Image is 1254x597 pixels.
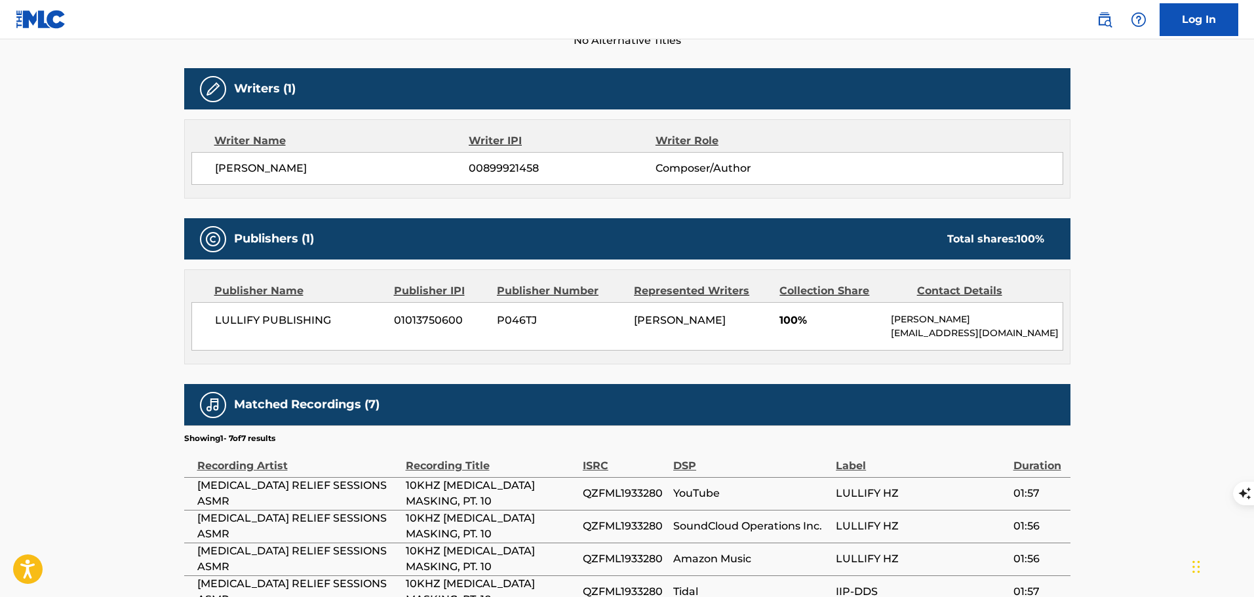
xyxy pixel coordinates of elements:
[184,33,1070,48] span: No Alternative Titles
[197,543,399,575] span: [MEDICAL_DATA] RELIEF SESSIONS ASMR
[16,10,66,29] img: MLC Logo
[779,313,881,328] span: 100%
[205,81,221,97] img: Writers
[1097,12,1112,28] img: search
[583,551,667,567] span: QZFML1933280
[836,518,1006,534] span: LULLIFY HZ
[836,486,1006,501] span: LULLIFY HZ
[1017,233,1044,245] span: 100 %
[891,326,1062,340] p: [EMAIL_ADDRESS][DOMAIN_NAME]
[184,433,275,444] p: Showing 1 - 7 of 7 results
[1160,3,1238,36] a: Log In
[406,510,576,542] span: 10KHZ [MEDICAL_DATA] MASKING, PT. 10
[205,397,221,413] img: Matched Recordings
[836,444,1006,474] div: Label
[634,314,726,326] span: [PERSON_NAME]
[469,133,656,149] div: Writer IPI
[583,518,667,534] span: QZFML1933280
[197,478,399,509] span: [MEDICAL_DATA] RELIEF SESSIONS ASMR
[497,313,624,328] span: P046TJ
[779,283,907,299] div: Collection Share
[583,486,667,501] span: QZFML1933280
[673,518,829,534] span: SoundCloud Operations Inc.
[917,283,1044,299] div: Contact Details
[656,161,825,176] span: Composer/Author
[497,283,624,299] div: Publisher Number
[394,313,487,328] span: 01013750600
[891,313,1062,326] p: [PERSON_NAME]
[234,81,296,96] h5: Writers (1)
[1013,551,1064,567] span: 01:56
[1013,518,1064,534] span: 01:56
[205,231,221,247] img: Publishers
[634,283,770,299] div: Represented Writers
[583,444,667,474] div: ISRC
[1131,12,1146,28] img: help
[1192,547,1200,587] div: Drag
[394,283,487,299] div: Publisher IPI
[836,551,1006,567] span: LULLIFY HZ
[406,444,576,474] div: Recording Title
[1188,534,1254,597] iframe: Chat Widget
[214,283,384,299] div: Publisher Name
[234,397,380,412] h5: Matched Recordings (7)
[197,444,399,474] div: Recording Artist
[406,543,576,575] span: 10KHZ [MEDICAL_DATA] MASKING, PT. 10
[1013,444,1064,474] div: Duration
[947,231,1044,247] div: Total shares:
[1126,7,1152,33] div: Help
[197,510,399,542] span: [MEDICAL_DATA] RELIEF SESSIONS ASMR
[673,486,829,501] span: YouTube
[656,133,825,149] div: Writer Role
[673,444,829,474] div: DSP
[234,231,314,246] h5: Publishers (1)
[1013,486,1064,501] span: 01:57
[215,313,385,328] span: LULLIFY PUBLISHING
[673,551,829,567] span: Amazon Music
[406,478,576,509] span: 10KHZ [MEDICAL_DATA] MASKING, PT. 10
[214,133,469,149] div: Writer Name
[1091,7,1118,33] a: Public Search
[469,161,655,176] span: 00899921458
[215,161,469,176] span: [PERSON_NAME]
